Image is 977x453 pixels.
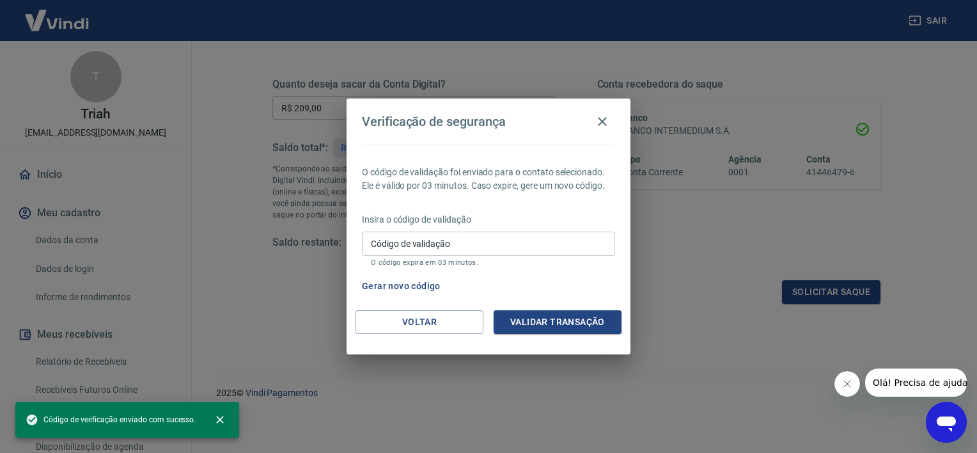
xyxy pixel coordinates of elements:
button: Validar transação [494,310,621,334]
iframe: Mensagem da empresa [865,369,967,397]
iframe: Fechar mensagem [834,371,860,397]
span: Código de verificação enviado com sucesso. [26,413,196,426]
span: Olá! Precisa de ajuda? [8,9,107,19]
button: Gerar novo código [357,274,446,298]
button: close [206,406,234,434]
iframe: Botão para abrir a janela de mensagens [926,402,967,443]
h4: Verificação de segurança [362,114,506,129]
button: Voltar [356,310,483,334]
p: Insira o código de validação [362,213,615,226]
p: O código de validação foi enviado para o contato selecionado. Ele é válido por 03 minutos. Caso e... [362,166,615,193]
p: O código expira em 03 minutos. [371,258,606,267]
